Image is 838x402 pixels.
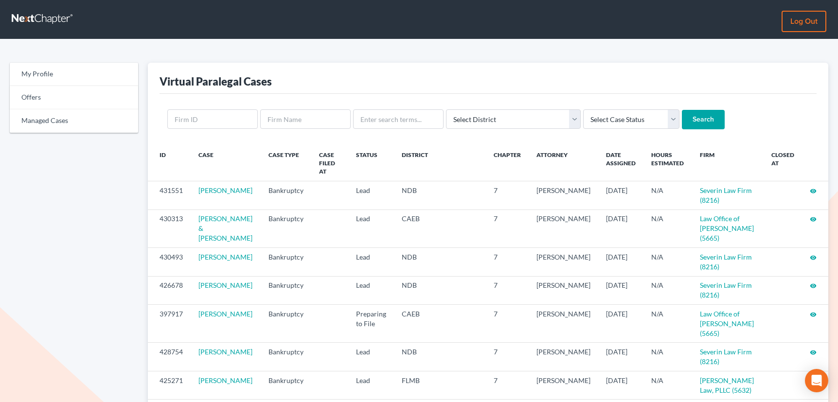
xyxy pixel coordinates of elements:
[260,109,351,129] input: Firm Name
[782,11,826,32] a: Log out
[529,210,598,247] td: [PERSON_NAME]
[529,305,598,343] td: [PERSON_NAME]
[261,181,311,210] td: Bankruptcy
[486,248,529,276] td: 7
[261,343,311,371] td: Bankruptcy
[394,248,486,276] td: NDB
[198,348,252,356] a: [PERSON_NAME]
[261,371,311,399] td: Bankruptcy
[643,145,692,181] th: Hours Estimated
[598,248,643,276] td: [DATE]
[486,145,529,181] th: Chapter
[643,305,692,343] td: N/A
[148,371,191,399] td: 425271
[700,214,754,242] a: Law Office of [PERSON_NAME] (5665)
[353,109,444,129] input: Enter search terms...
[261,210,311,247] td: Bankruptcy
[810,311,817,318] i: visibility
[810,253,817,261] a: visibility
[643,371,692,399] td: N/A
[486,343,529,371] td: 7
[643,181,692,210] td: N/A
[810,214,817,223] a: visibility
[198,376,252,385] a: [PERSON_NAME]
[348,210,394,247] td: Lead
[348,371,394,399] td: Lead
[700,348,752,366] a: Severin Law Firm (8216)
[643,276,692,304] td: N/A
[191,145,261,181] th: Case
[529,371,598,399] td: [PERSON_NAME]
[348,248,394,276] td: Lead
[598,343,643,371] td: [DATE]
[348,343,394,371] td: Lead
[529,181,598,210] td: [PERSON_NAME]
[198,253,252,261] a: [PERSON_NAME]
[486,305,529,343] td: 7
[10,63,138,86] a: My Profile
[486,276,529,304] td: 7
[198,310,252,318] a: [PERSON_NAME]
[810,188,817,194] i: visibility
[700,253,752,271] a: Severin Law Firm (8216)
[148,248,191,276] td: 430493
[198,281,252,289] a: [PERSON_NAME]
[394,371,486,399] td: FLMB
[643,248,692,276] td: N/A
[598,210,643,247] td: [DATE]
[394,343,486,371] td: NDB
[643,210,692,247] td: N/A
[810,348,817,356] a: visibility
[692,145,764,181] th: Firm
[700,376,754,394] a: [PERSON_NAME] Law, PLLC (5632)
[394,276,486,304] td: NDB
[394,145,486,181] th: District
[682,110,725,129] input: Search
[148,210,191,247] td: 430313
[486,210,529,247] td: 7
[261,305,311,343] td: Bankruptcy
[394,210,486,247] td: CAEB
[764,145,802,181] th: Closed at
[394,305,486,343] td: CAEB
[529,276,598,304] td: [PERSON_NAME]
[311,145,348,181] th: Case Filed At
[810,216,817,223] i: visibility
[529,248,598,276] td: [PERSON_NAME]
[167,109,258,129] input: Firm ID
[394,181,486,210] td: NDB
[148,343,191,371] td: 428754
[529,343,598,371] td: [PERSON_NAME]
[529,145,598,181] th: Attorney
[810,254,817,261] i: visibility
[810,281,817,289] a: visibility
[348,305,394,343] td: Preparing to File
[700,186,752,204] a: Severin Law Firm (8216)
[198,214,252,242] a: [PERSON_NAME] & [PERSON_NAME]
[598,371,643,399] td: [DATE]
[805,369,828,392] div: Open Intercom Messenger
[598,305,643,343] td: [DATE]
[598,276,643,304] td: [DATE]
[261,145,311,181] th: Case Type
[810,310,817,318] a: visibility
[160,74,272,88] div: Virtual Paralegal Cases
[700,310,754,337] a: Law Office of [PERSON_NAME] (5665)
[598,181,643,210] td: [DATE]
[348,145,394,181] th: Status
[598,145,643,181] th: Date Assigned
[348,181,394,210] td: Lead
[810,349,817,356] i: visibility
[148,181,191,210] td: 431551
[10,86,138,109] a: Offers
[810,282,817,289] i: visibility
[348,276,394,304] td: Lead
[148,305,191,343] td: 397917
[148,276,191,304] td: 426678
[198,186,252,194] a: [PERSON_NAME]
[700,281,752,299] a: Severin Law Firm (8216)
[10,109,138,133] a: Managed Cases
[643,343,692,371] td: N/A
[486,371,529,399] td: 7
[148,145,191,181] th: ID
